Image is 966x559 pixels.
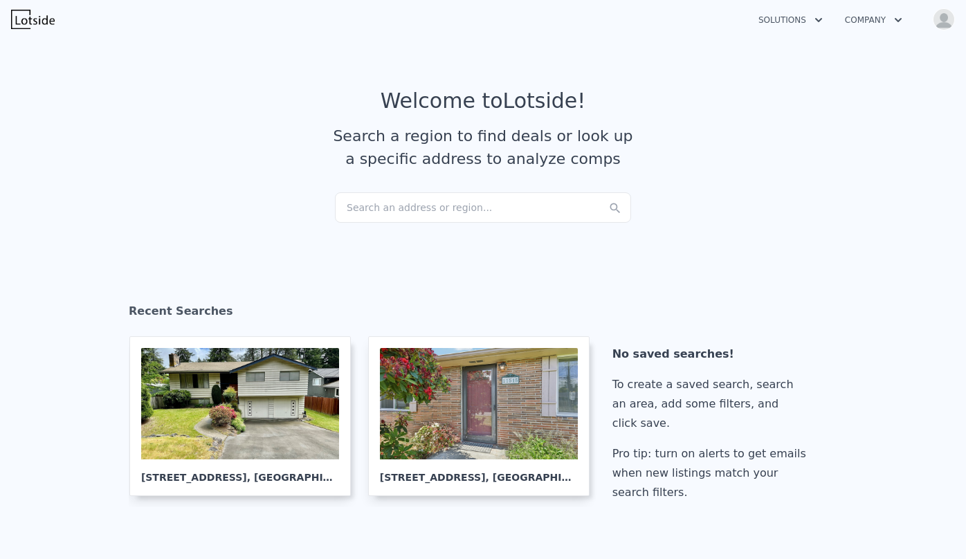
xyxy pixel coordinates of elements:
[612,345,812,364] div: No saved searches!
[141,459,339,484] div: [STREET_ADDRESS] , [GEOGRAPHIC_DATA]
[834,8,913,33] button: Company
[612,375,812,433] div: To create a saved search, search an area, add some filters, and click save.
[129,336,362,496] a: [STREET_ADDRESS], [GEOGRAPHIC_DATA]
[612,444,812,502] div: Pro tip: turn on alerts to get emails when new listings match your search filters.
[747,8,834,33] button: Solutions
[129,292,837,336] div: Recent Searches
[380,459,578,484] div: [STREET_ADDRESS] , [GEOGRAPHIC_DATA]
[381,89,586,113] div: Welcome to Lotside !
[11,10,55,29] img: Lotside
[328,125,638,170] div: Search a region to find deals or look up a specific address to analyze comps
[368,336,601,496] a: [STREET_ADDRESS], [GEOGRAPHIC_DATA]
[335,192,631,223] div: Search an address or region...
[933,8,955,30] img: avatar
